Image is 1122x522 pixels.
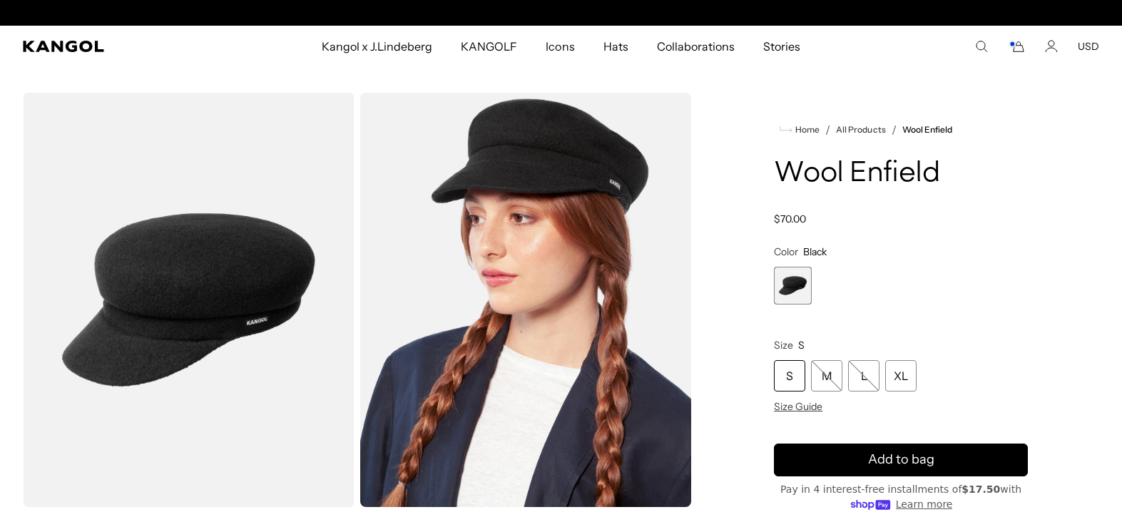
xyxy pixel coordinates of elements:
div: 1 of 2 [414,7,708,19]
slideshow-component: Announcement bar [414,7,708,19]
span: Size [774,339,793,352]
a: Collaborations [643,26,749,67]
li: / [886,121,897,138]
button: Add to bag [774,444,1028,476]
span: Size Guide [774,400,822,413]
span: Home [792,125,820,135]
img: color-black [23,93,355,507]
li: / [820,121,830,138]
div: 1 of 1 [774,267,812,304]
span: Collaborations [657,26,735,67]
a: Wool Enfield [902,125,952,135]
div: L [848,360,879,391]
a: Hats [589,26,643,67]
span: $70.00 [774,213,806,225]
span: Hats [603,26,628,67]
span: Black [803,245,827,258]
button: Cart [1008,40,1025,53]
span: Kangol x J.Lindeberg [322,26,433,67]
span: Color [774,245,798,258]
h1: Wool Enfield [774,158,1028,190]
div: M [811,360,842,391]
a: KANGOLF [447,26,531,67]
span: S [798,339,805,352]
span: Icons [546,26,574,67]
button: USD [1078,40,1099,53]
div: Announcement [414,7,708,19]
a: All Products [836,125,885,135]
a: Account [1045,40,1058,53]
summary: Search here [975,40,988,53]
a: Kangol [23,41,213,52]
nav: breadcrumbs [774,121,1028,138]
a: Icons [531,26,588,67]
label: Black [774,267,812,304]
span: Stories [763,26,800,67]
div: S [774,360,805,391]
span: Add to bag [868,450,934,469]
img: black [360,93,692,507]
div: XL [885,360,917,391]
a: Stories [749,26,815,67]
a: Home [780,123,820,136]
a: Kangol x J.Lindeberg [307,26,447,67]
span: KANGOLF [461,26,517,67]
